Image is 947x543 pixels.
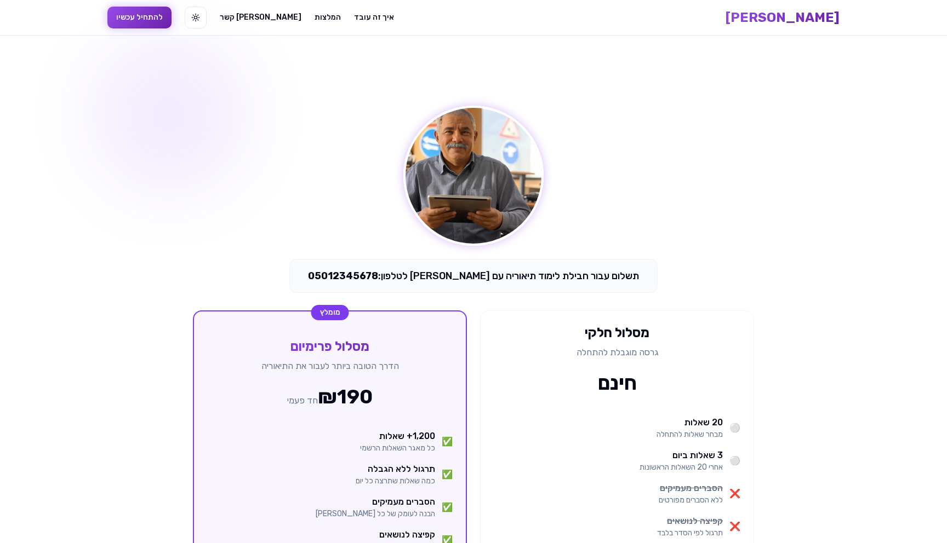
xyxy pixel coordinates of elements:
p: כמה שאלות שתרצה כל יום [356,476,435,487]
span: קפיצה לנושאים [379,529,435,540]
span: הסברים מעמיקים [372,496,435,507]
a: [PERSON_NAME] [726,9,840,26]
span: חינם [598,371,637,395]
span: 1,200+ שאלות [379,431,435,441]
p: ללא הסברים מפורטים [659,495,723,506]
p: כל מאגר השאלות הרשמי [360,443,435,454]
h3: מסלול פרימיום [207,338,453,355]
a: [PERSON_NAME] קשר [220,12,301,23]
p: תשלום עבור חבילת לימוד תיאוריה עם [PERSON_NAME] לטלפון: [299,268,648,284]
span: 05012345678 [308,270,378,282]
img: Menachem AI [403,106,544,246]
span: ❌ [729,520,740,533]
p: הדרך הטובה ביותר לעבור את התיאוריה [207,360,453,373]
p: אחרי 20 השאלות הראשונות [640,462,723,473]
span: תרגול ללא הגבלה [368,464,435,474]
span: ✅ [442,501,453,514]
span: 20 שאלות [684,417,723,428]
p: מבחר שאלות להתחלה [657,429,723,440]
h3: מסלול חלקי [494,324,740,342]
p: תרגול לפי הסדר בלבד [657,528,723,539]
span: הסברים מעמיקים [660,483,723,493]
span: ⚪ [729,454,740,467]
span: ₪ 190 [318,385,373,408]
span: ✅ [442,435,453,448]
span: 3 שאלות ביום [672,450,723,460]
button: להתחיל עכשיו [107,7,172,28]
a: איך זה עובד [354,12,394,23]
span: ⚪ [729,421,740,435]
p: הבנה לעומק של כל [PERSON_NAME] [316,509,435,519]
span: ✅ [442,468,453,481]
p: גרסה מוגבלת להתחלה [494,346,740,359]
span: קפיצה לנושאים [667,516,723,526]
a: המלצות [315,12,341,23]
span: ❌ [729,487,740,500]
div: מומלץ [311,305,349,320]
span: חד פעמי [287,395,318,406]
